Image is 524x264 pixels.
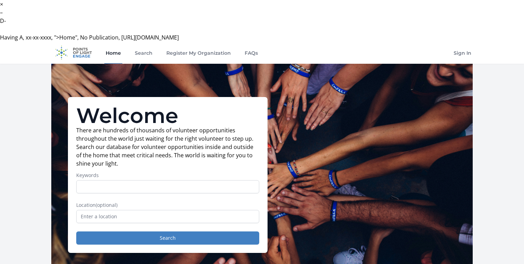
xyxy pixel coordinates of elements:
a: Sign In [452,42,473,64]
span: (optional) [96,202,117,208]
a: Home [104,42,122,64]
label: Keywords [76,172,259,179]
a: Search [133,42,154,64]
button: Search [76,231,259,245]
p: There are hundreds of thousands of volunteer opportunities throughout the world just waiting for ... [76,126,259,168]
a: FAQs [243,42,259,64]
h1: Welcome [76,105,259,126]
label: Location [76,202,259,209]
img: Logo [51,42,96,64]
input: Enter a location [76,210,259,223]
a: Register My Organization [165,42,232,64]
